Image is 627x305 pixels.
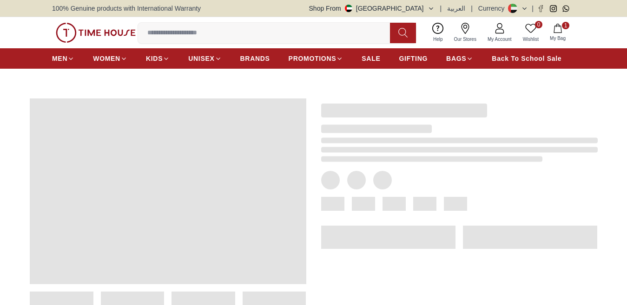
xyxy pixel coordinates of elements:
a: BRANDS [240,50,270,67]
span: Back To School Sale [492,54,561,63]
a: BAGS [446,50,473,67]
a: PROMOTIONS [289,50,343,67]
div: Currency [478,4,508,13]
span: 100% Genuine products with International Warranty [52,4,201,13]
span: Help [429,36,447,43]
span: Our Stores [450,36,480,43]
a: SALE [362,50,380,67]
a: KIDS [146,50,170,67]
a: Facebook [537,5,544,12]
a: 0Wishlist [517,21,544,45]
span: GIFTING [399,54,428,63]
span: | [471,4,473,13]
span: | [532,4,534,13]
span: PROMOTIONS [289,54,337,63]
button: العربية [447,4,465,13]
a: MEN [52,50,74,67]
span: SALE [362,54,380,63]
span: 1 [562,22,569,29]
a: Whatsapp [562,5,569,12]
span: My Account [484,36,515,43]
span: BAGS [446,54,466,63]
span: KIDS [146,54,163,63]
a: Our Stores [449,21,482,45]
a: Instagram [550,5,557,12]
span: 0 [535,21,542,28]
a: Back To School Sale [492,50,561,67]
a: GIFTING [399,50,428,67]
span: My Bag [546,35,569,42]
span: MEN [52,54,67,63]
span: Wishlist [519,36,542,43]
span: WOMEN [93,54,120,63]
span: BRANDS [240,54,270,63]
a: Help [428,21,449,45]
span: UNISEX [188,54,214,63]
a: UNISEX [188,50,221,67]
button: 1My Bag [544,22,571,44]
img: ... [56,23,136,43]
img: United Arab Emirates [345,5,352,12]
span: | [440,4,442,13]
a: WOMEN [93,50,127,67]
button: Shop From[GEOGRAPHIC_DATA] [309,4,435,13]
